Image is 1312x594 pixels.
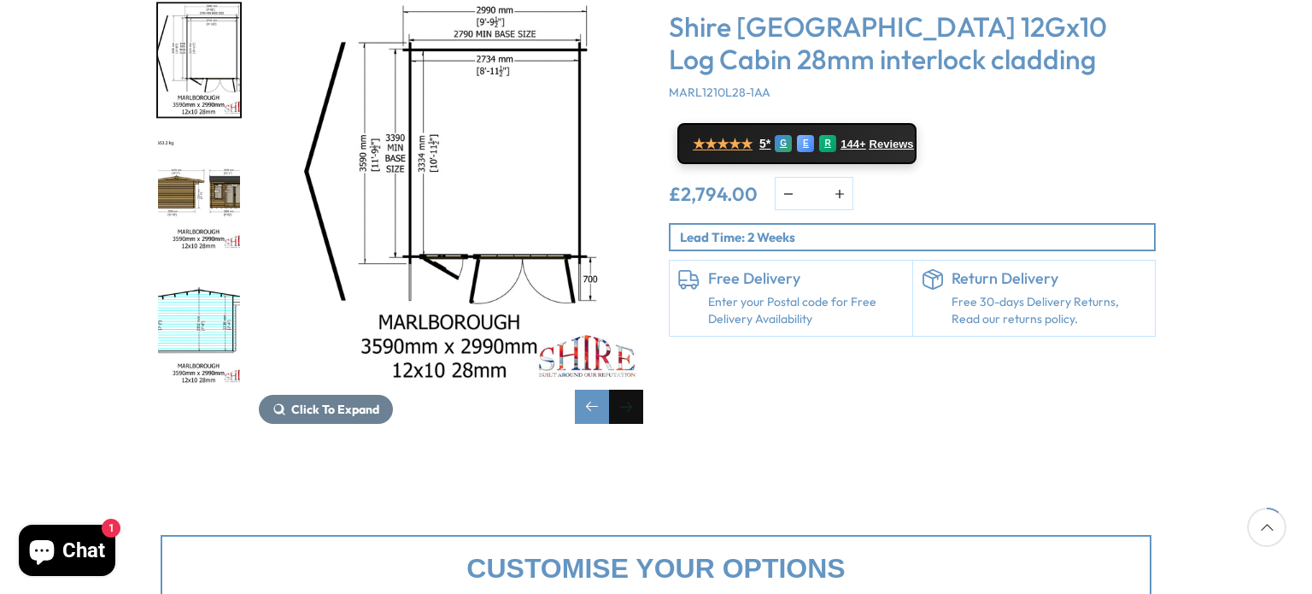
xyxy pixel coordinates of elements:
img: Shire Marlborough 12Gx10 Log Cabin 28mm interlock cladding - Best Shed [259,2,643,386]
button: Click To Expand [259,395,393,424]
div: 3 / 16 [156,136,242,253]
img: 12x10MarlboroughSTDELEVATIONSMMFT28mmTEMP_56476c18-d6f5-457f-ac15-447675c32051_200x200.jpg [158,138,240,251]
div: R [819,135,836,152]
ins: £2,794.00 [669,185,758,203]
div: G [775,135,792,152]
span: MARL1210L28-1AA [669,85,770,100]
p: Free 30-days Delivery Returns, Read our returns policy. [952,294,1147,327]
h6: Free Delivery [708,269,904,288]
p: Lead Time: 2 Weeks [680,228,1154,246]
img: 12x10MarlboroughINTERNALSMMFT28mmTEMP_b1fdb554-80b4-498a-8f3b-b9a7bb9bf9a8_200x200.jpg [158,271,240,385]
a: Enter your Postal code for Free Delivery Availability [708,294,904,327]
img: 12x10MarlboroughSTDFLOORPLANMMFT28mmTEMP_dcc92798-60a6-423a-957c-a89463604aa4_200x200.jpg [158,3,240,117]
a: ★★★★★ 5* G E R 144+ Reviews [677,123,917,164]
h6: Return Delivery [952,269,1147,288]
span: ★★★★★ [693,136,753,152]
div: 4 / 16 [156,269,242,386]
span: Click To Expand [291,402,379,417]
inbox-online-store-chat: Shopify online store chat [14,525,120,580]
span: 144+ [840,138,865,151]
div: 2 / 16 [156,2,242,119]
div: 2 / 16 [259,2,643,424]
span: Reviews [870,138,914,151]
div: Previous slide [575,390,609,424]
h3: Shire [GEOGRAPHIC_DATA] 12Gx10 Log Cabin 28mm interlock cladding [669,10,1156,76]
div: Next slide [609,390,643,424]
div: E [797,135,814,152]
